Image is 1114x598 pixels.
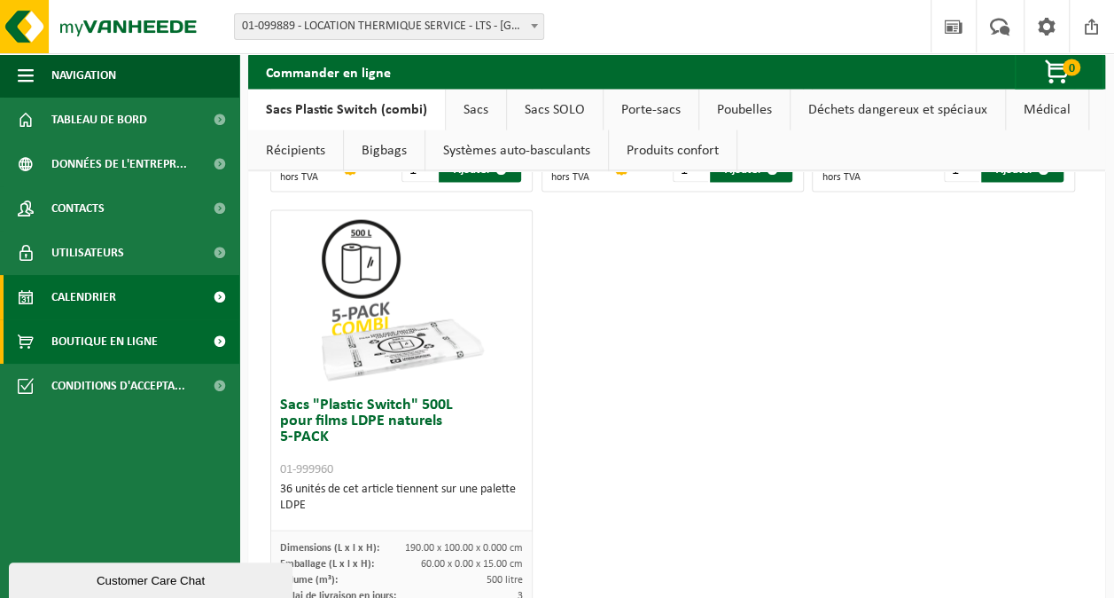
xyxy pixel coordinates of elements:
span: Données de l'entrepr... [51,142,187,186]
span: Calendrier [51,275,116,319]
iframe: chat widget [9,559,296,598]
span: 190.00 x 100.00 x 0.000 cm [405,543,523,554]
img: 01-999960 [313,211,490,389]
a: Sacs Plastic Switch (combi) [248,90,445,130]
span: 0 [1063,59,1080,76]
a: Systèmes auto-basculants [425,130,608,171]
span: Contacts [51,186,105,231]
span: hors TVA [822,172,869,183]
a: Bigbags [344,130,425,171]
span: Dimensions (L x l x H): [280,543,379,554]
span: 500 litre [487,575,523,586]
span: Tableau de bord [51,98,147,142]
span: 01-099889 - LOCATION THERMIQUE SERVICE - LTS - CARVIN [234,13,544,40]
span: Boutique en ligne [51,319,158,364]
a: Sacs SOLO [507,90,603,130]
div: LDPE [280,498,524,514]
a: Médical [1006,90,1088,130]
a: Poubelles [699,90,790,130]
div: 36 unités de cet article tiennent sur une palette [280,482,524,514]
a: Déchets dangereux et spéciaux [791,90,1005,130]
button: Ajouter [981,156,1063,183]
span: Navigation [51,53,116,98]
a: Récipients [248,130,343,171]
a: Porte-sacs [604,90,698,130]
a: Sacs [446,90,506,130]
span: hors TVA [280,172,336,183]
span: 01-099889 - LOCATION THERMIQUE SERVICE - LTS - CARVIN [235,14,543,39]
a: Produits confort [609,130,736,171]
h3: Sacs "Plastic Switch" 500L pour films LDPE naturels 5-PACK [280,397,524,477]
span: Utilisateurs [51,231,124,275]
button: Ajouter [439,156,521,183]
span: Conditions d'accepta... [51,364,185,408]
span: Volume (m³): [280,575,338,586]
button: Ajouter [710,156,792,183]
h2: Commander en ligne [248,54,409,89]
button: 0 [1015,54,1103,90]
span: hors TVA [551,172,607,183]
span: 01-999960 [280,463,333,476]
span: 60.00 x 0.00 x 15.00 cm [421,559,523,570]
span: Emballage (L x l x H): [280,559,374,570]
